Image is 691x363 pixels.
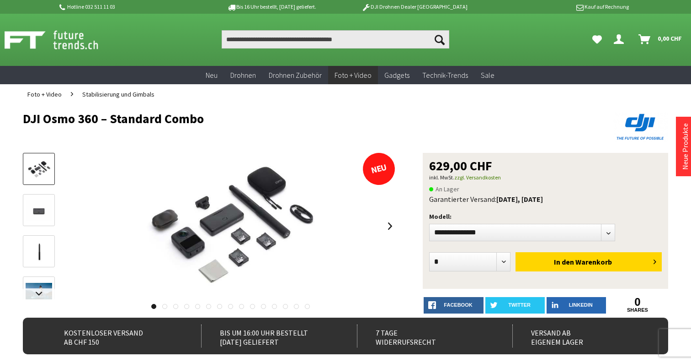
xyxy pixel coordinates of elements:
[262,66,328,85] a: Drohnen Zubehör
[588,30,606,49] a: Meine Favoriten
[378,66,416,85] a: Gadgets
[199,66,224,85] a: Neu
[429,184,459,195] span: An Lager
[635,30,686,49] a: Warenkorb
[512,325,649,347] div: Versand ab eigenem Lager
[496,195,543,204] b: [DATE], [DATE]
[26,159,52,179] img: Vorschau: DJI Osmo 360 – Standard Combo
[486,1,628,12] p: Kauf auf Rechnung
[335,70,372,80] span: Foto + Video
[422,70,468,80] span: Technik-Trends
[357,325,494,347] div: 7 Tage Widerrufsrecht
[27,90,62,98] span: Foto + Video
[200,1,343,12] p: Bis 16 Uhr bestellt, [DATE] geliefert.
[429,195,662,204] div: Garantierter Versand:
[454,174,501,181] a: zzgl. Versandkosten
[429,211,662,222] p: Modell:
[206,70,218,80] span: Neu
[608,297,667,307] a: 0
[429,159,492,172] span: 629,00 CHF
[78,84,159,104] a: Stabilisierung und Gimbals
[569,302,593,308] span: LinkedIn
[416,66,474,85] a: Technik-Trends
[46,325,183,347] div: Kostenloser Versand ab CHF 150
[481,70,494,80] span: Sale
[430,30,449,49] button: Suchen
[343,1,486,12] p: DJI Drohnen Dealer [GEOGRAPHIC_DATA]
[516,252,662,271] button: In den Warenkorb
[610,30,631,49] a: Dein Konto
[133,153,328,299] img: DJI Osmo 360 – Standard Combo
[328,66,378,85] a: Foto + Video
[429,172,662,183] p: inkl. MwSt.
[508,302,531,308] span: twitter
[474,66,501,85] a: Sale
[82,90,154,98] span: Stabilisierung und Gimbals
[680,123,690,170] a: Neue Produkte
[269,70,322,80] span: Drohnen Zubehör
[608,307,667,313] a: shares
[23,112,539,125] h1: DJI Osmo 360 – Standard Combo
[58,1,200,12] p: Hotline 032 511 11 03
[485,297,545,314] a: twitter
[5,28,118,51] img: Shop Futuretrends - zur Startseite wechseln
[424,297,483,314] a: facebook
[222,30,449,49] input: Produkt, Marke, Kategorie, EAN, Artikelnummer…
[201,325,338,347] div: Bis um 16:00 Uhr bestellt [DATE] geliefert
[547,297,606,314] a: LinkedIn
[658,31,682,46] span: 0,00 CHF
[444,302,472,308] span: facebook
[575,257,612,266] span: Warenkorb
[613,112,668,142] img: DJI
[224,66,262,85] a: Drohnen
[23,84,66,104] a: Foto + Video
[554,257,574,266] span: In den
[230,70,256,80] span: Drohnen
[384,70,409,80] span: Gadgets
